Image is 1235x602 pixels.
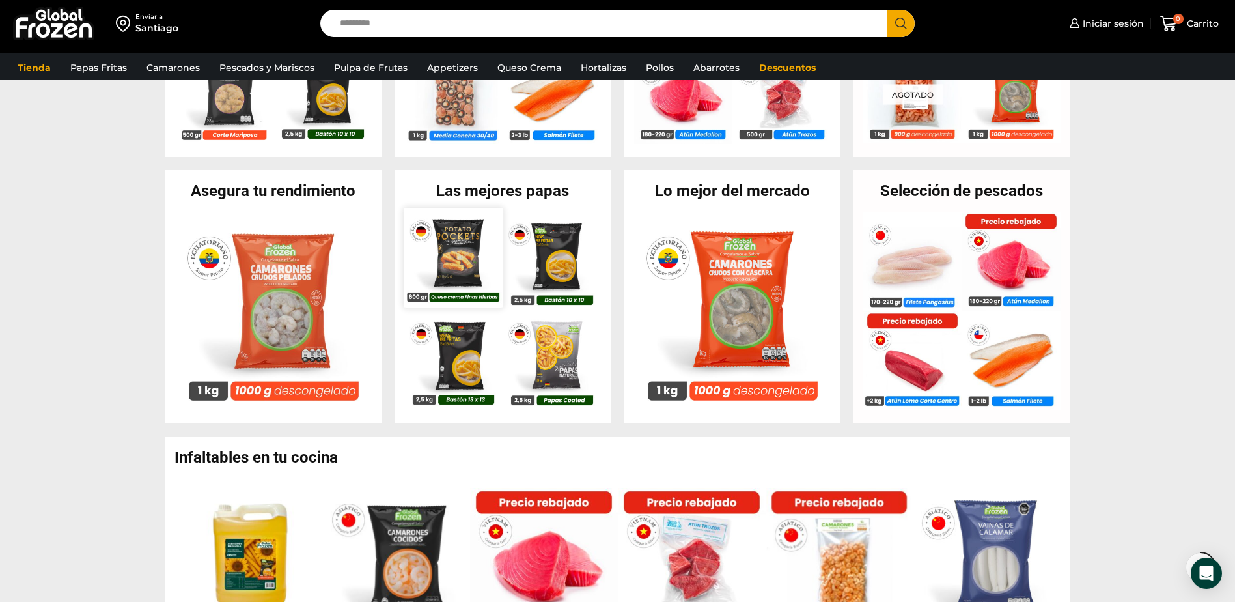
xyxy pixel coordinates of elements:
h2: Selección de pescados [853,183,1070,199]
span: 0 [1173,14,1184,24]
a: Pulpa de Frutas [327,55,414,80]
h2: Infaltables en tu cocina [174,450,1070,465]
a: Pescados y Mariscos [213,55,321,80]
h2: Las mejores papas [395,183,611,199]
a: Camarones [140,55,206,80]
div: Enviar a [135,12,178,21]
div: Santiago [135,21,178,35]
a: Queso Crema [491,55,568,80]
a: 0 Carrito [1157,8,1222,39]
a: Papas Fritas [64,55,133,80]
a: Descuentos [753,55,822,80]
a: Iniciar sesión [1066,10,1144,36]
div: Open Intercom Messenger [1191,558,1222,589]
h2: Lo mejor del mercado [624,183,841,199]
a: Appetizers [421,55,484,80]
img: address-field-icon.svg [116,12,135,35]
a: Tienda [11,55,57,80]
a: Pollos [639,55,680,80]
span: Carrito [1184,17,1219,30]
p: Agotado [883,85,943,105]
h2: Asegura tu rendimiento [165,183,382,199]
a: Abarrotes [687,55,746,80]
button: Search button [887,10,915,37]
span: Iniciar sesión [1079,17,1144,30]
a: Hortalizas [574,55,633,80]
